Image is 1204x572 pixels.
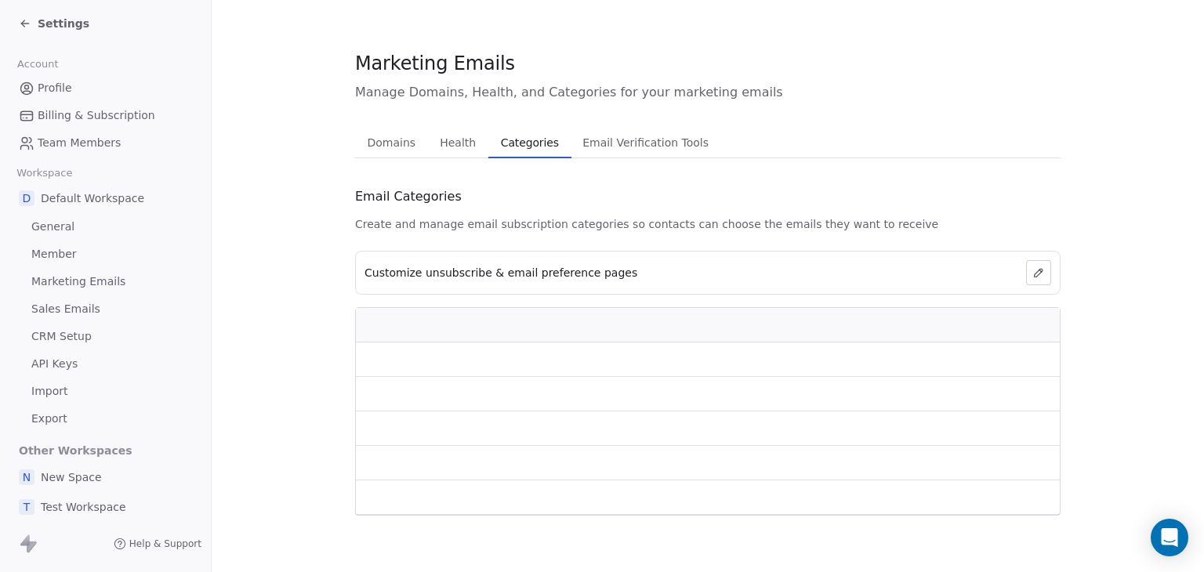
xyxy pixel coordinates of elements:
[41,190,144,206] span: Default Workspace
[361,132,422,154] span: Domains
[355,216,938,232] span: Create and manage email subscription categories so contacts can choose the emails they want to re...
[38,135,121,151] span: Team Members
[13,214,198,240] a: General
[13,130,198,156] a: Team Members
[19,190,34,206] span: D
[41,499,126,515] span: Test Workspace
[114,538,201,550] a: Help & Support
[13,406,198,432] a: Export
[13,378,198,404] a: Import
[38,107,155,124] span: Billing & Subscription
[31,219,74,235] span: General
[13,324,198,349] a: CRM Setup
[576,132,715,154] span: Email Verification Tools
[19,499,34,515] span: T
[10,161,79,185] span: Workspace
[355,187,462,206] span: Email Categories
[38,80,72,96] span: Profile
[13,269,198,295] a: Marketing Emails
[19,16,89,31] a: Settings
[364,265,637,281] span: Customize unsubscribe & email preference pages
[13,351,198,377] a: API Keys
[1151,519,1188,556] div: Open Intercom Messenger
[13,103,198,129] a: Billing & Subscription
[31,356,78,372] span: API Keys
[41,469,102,485] span: New Space
[129,538,201,550] span: Help & Support
[495,132,565,154] span: Categories
[38,16,89,31] span: Settings
[31,383,67,400] span: Import
[31,301,100,317] span: Sales Emails
[13,296,198,322] a: Sales Emails
[13,75,198,101] a: Profile
[10,52,65,76] span: Account
[31,411,67,427] span: Export
[31,328,92,345] span: CRM Setup
[31,273,125,290] span: Marketing Emails
[19,469,34,485] span: N
[13,241,198,267] a: Member
[31,246,77,262] span: Member
[433,132,482,154] span: Health
[355,52,515,75] span: Marketing Emails
[13,438,139,463] span: Other Workspaces
[355,83,1061,102] span: Manage Domains, Health, and Categories for your marketing emails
